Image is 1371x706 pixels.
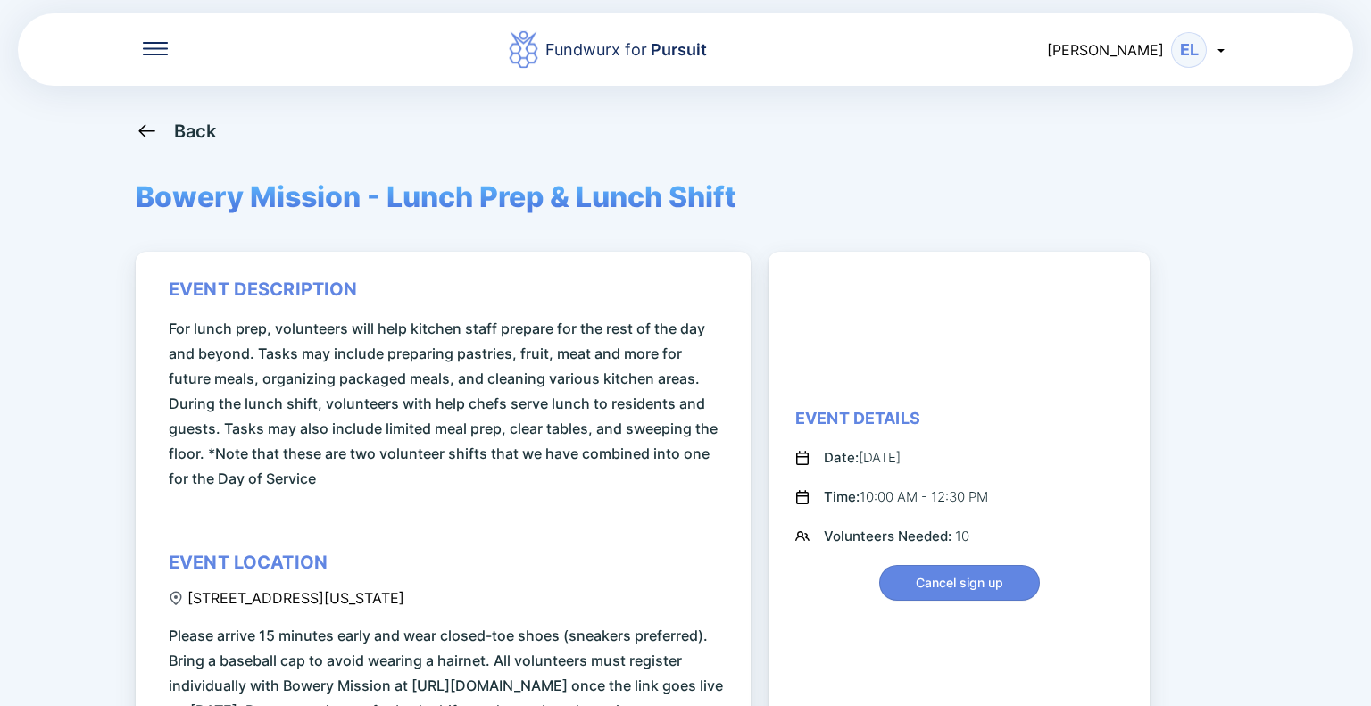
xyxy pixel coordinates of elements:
span: For lunch prep, volunteers will help kitchen staff prepare for the rest of the day and beyond. Ta... [169,316,724,491]
span: [PERSON_NAME] [1047,41,1164,59]
button: Cancel sign up [879,565,1040,601]
div: event location [169,552,328,573]
span: Bowery Mission - Lunch Prep & Lunch Shift [136,179,736,214]
div: 10:00 AM - 12:30 PM [824,486,988,508]
div: event description [169,278,358,300]
div: [STREET_ADDRESS][US_STATE] [169,589,404,607]
span: Volunteers Needed: [824,527,955,544]
div: Event Details [795,408,920,429]
div: Back [174,120,217,142]
span: Pursuit [647,40,707,59]
span: Cancel sign up [916,574,1003,592]
span: Time: [824,488,860,505]
span: Date: [824,449,859,466]
div: [DATE] [824,447,901,469]
div: EL [1171,32,1207,68]
div: Fundwurx for [545,37,707,62]
div: 10 [824,526,969,547]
